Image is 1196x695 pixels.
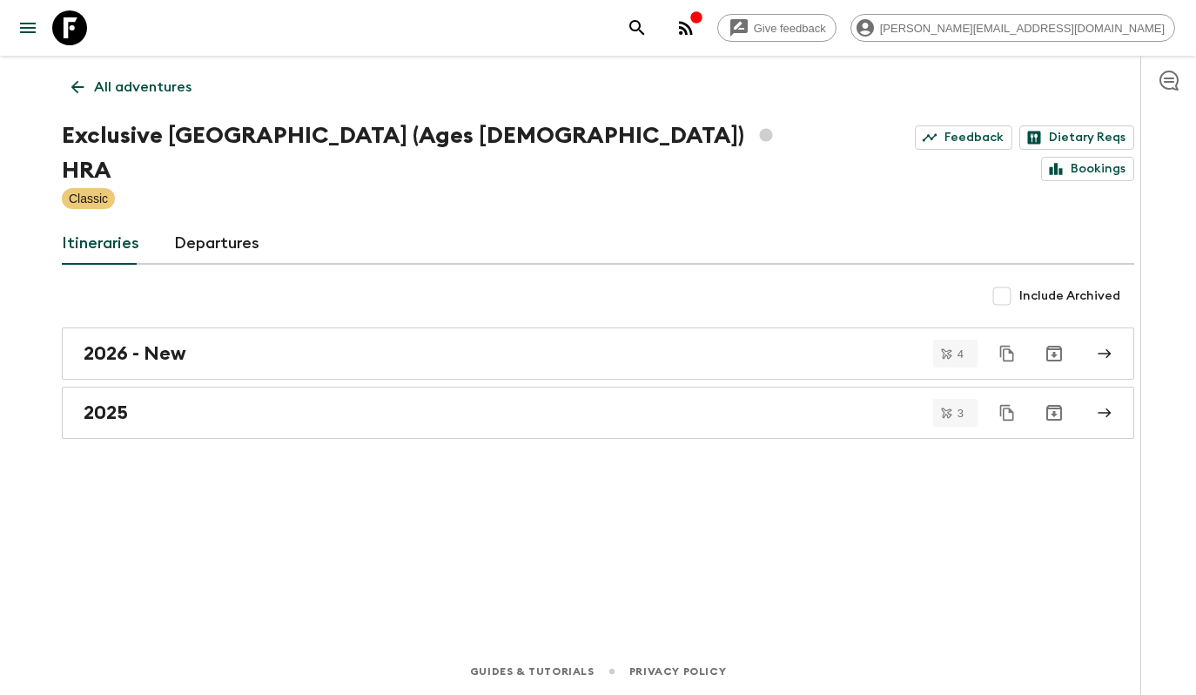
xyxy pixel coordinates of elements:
a: Dietary Reqs [1019,125,1134,150]
span: 3 [947,408,974,419]
a: Give feedback [717,14,837,42]
h2: 2026 - New [84,342,186,365]
h1: Exclusive [GEOGRAPHIC_DATA] (Ages [DEMOGRAPHIC_DATA]) HRA [62,118,811,188]
a: Feedback [915,125,1012,150]
p: All adventures [94,77,191,98]
a: All adventures [62,70,201,105]
a: Departures [174,223,259,265]
span: Give feedback [744,22,836,35]
a: Privacy Policy [629,662,726,681]
span: Include Archived [1019,287,1120,305]
button: search adventures [620,10,655,45]
button: Archive [1037,336,1072,371]
button: Duplicate [991,397,1023,428]
a: 2025 [62,387,1134,439]
button: menu [10,10,45,45]
div: [PERSON_NAME][EMAIL_ADDRESS][DOMAIN_NAME] [850,14,1175,42]
p: Classic [69,190,108,207]
button: Archive [1037,395,1072,430]
a: Bookings [1041,157,1134,181]
span: [PERSON_NAME][EMAIL_ADDRESS][DOMAIN_NAME] [870,22,1174,35]
span: 4 [947,348,974,360]
h2: 2025 [84,401,128,424]
a: 2026 - New [62,327,1134,380]
a: Itineraries [62,223,139,265]
a: Guides & Tutorials [470,662,595,681]
button: Duplicate [991,338,1023,369]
